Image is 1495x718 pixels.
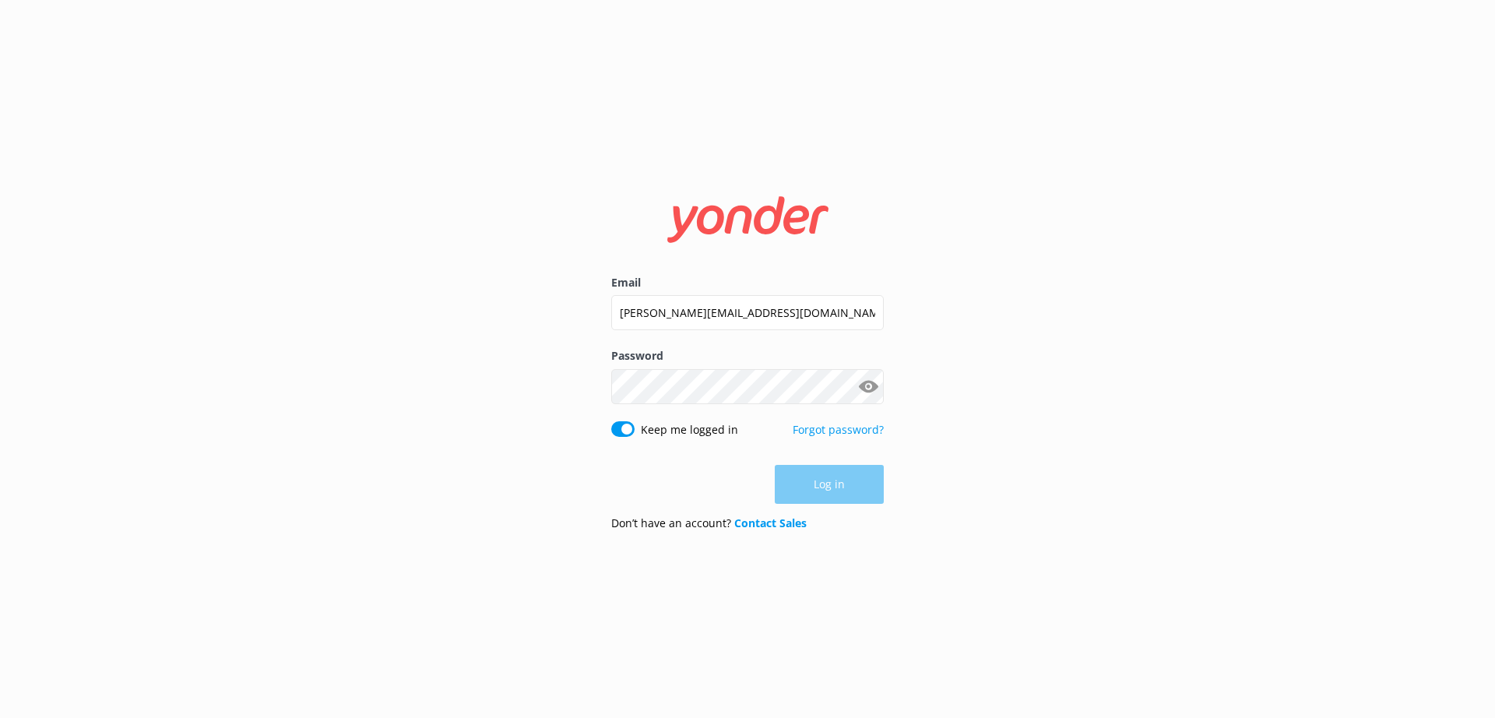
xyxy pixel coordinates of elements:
button: Show password [853,371,884,402]
label: Email [611,274,884,291]
input: user@emailaddress.com [611,295,884,330]
label: Password [611,347,884,364]
a: Contact Sales [734,516,807,530]
p: Don’t have an account? [611,515,807,532]
label: Keep me logged in [641,421,738,438]
a: Forgot password? [793,422,884,437]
